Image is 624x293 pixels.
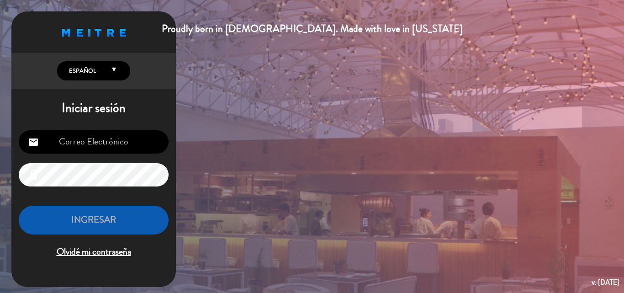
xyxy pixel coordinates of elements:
[28,137,39,148] i: email
[19,130,169,154] input: Correo Electrónico
[28,170,39,181] i: lock
[19,206,169,234] button: INGRESAR
[592,276,619,288] div: v. [DATE]
[67,66,96,75] span: Español
[19,245,169,260] span: Olvidé mi contraseña
[11,101,176,116] h1: Iniciar sesión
